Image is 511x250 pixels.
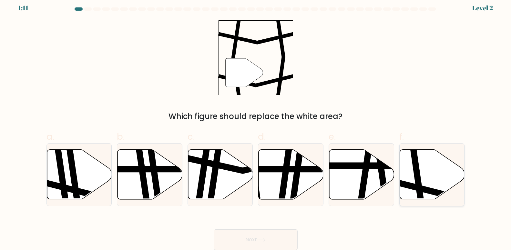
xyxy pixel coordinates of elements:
[214,229,298,250] button: Next
[399,130,404,143] span: f.
[50,111,461,122] div: Which figure should replace the white area?
[226,58,263,87] g: "
[188,130,195,143] span: c.
[472,3,493,13] div: Level 2
[258,130,266,143] span: d.
[329,130,336,143] span: e.
[117,130,125,143] span: b.
[18,3,28,13] div: 1:11
[46,130,54,143] span: a.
